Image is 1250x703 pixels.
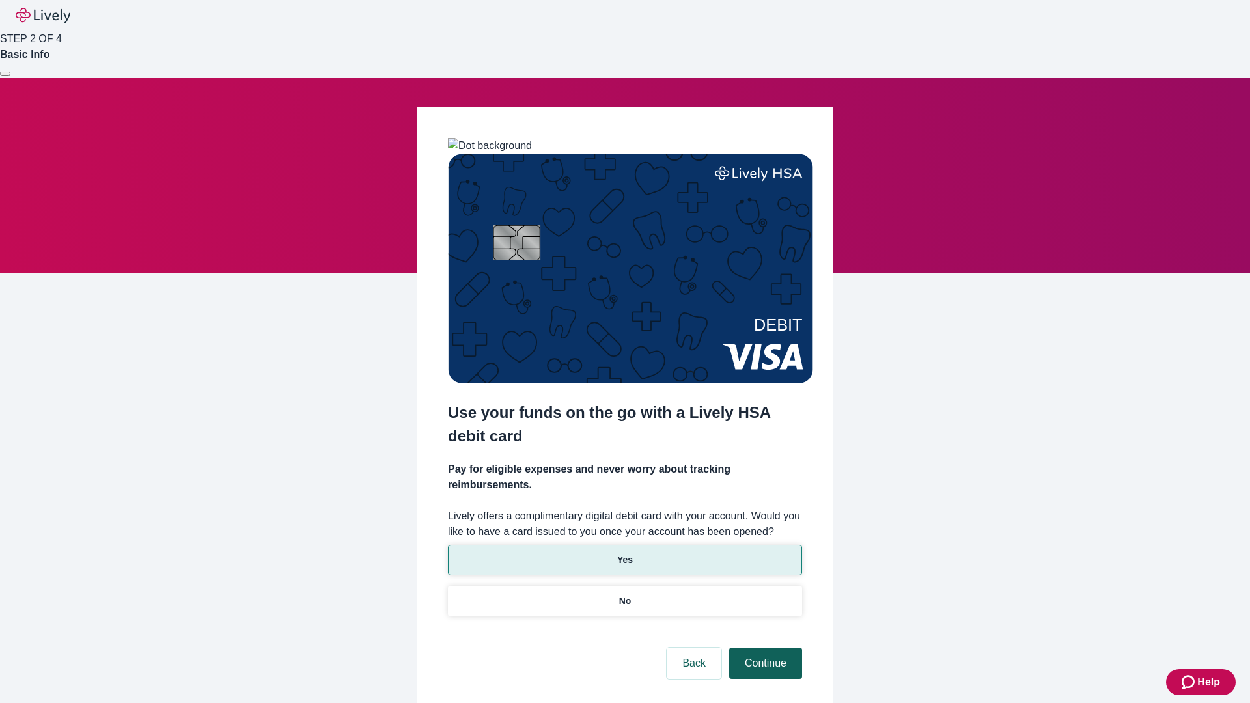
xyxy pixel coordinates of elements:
[1166,669,1236,695] button: Zendesk support iconHelp
[448,154,813,383] img: Debit card
[448,138,532,154] img: Dot background
[448,586,802,616] button: No
[448,545,802,575] button: Yes
[729,648,802,679] button: Continue
[1182,674,1197,690] svg: Zendesk support icon
[617,553,633,567] p: Yes
[619,594,632,608] p: No
[448,462,802,493] h4: Pay for eligible expenses and never worry about tracking reimbursements.
[667,648,721,679] button: Back
[1197,674,1220,690] span: Help
[16,8,70,23] img: Lively
[448,508,802,540] label: Lively offers a complimentary digital debit card with your account. Would you like to have a card...
[448,401,802,448] h2: Use your funds on the go with a Lively HSA debit card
